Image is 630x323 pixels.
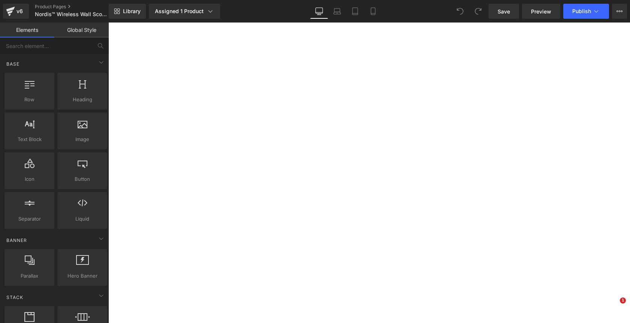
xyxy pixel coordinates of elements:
[7,135,52,143] span: Text Block
[60,96,105,104] span: Heading
[60,215,105,223] span: Liquid
[364,4,382,19] a: Mobile
[498,8,510,15] span: Save
[572,8,591,14] span: Publish
[310,4,328,19] a: Desktop
[35,11,107,17] span: Nordis™ Wireless Wall Sconces (Set Of 2 )
[54,23,109,38] a: Global Style
[60,135,105,143] span: Image
[7,175,52,183] span: Icon
[612,4,627,19] button: More
[3,4,29,19] a: v6
[7,215,52,223] span: Separator
[563,4,609,19] button: Publish
[7,96,52,104] span: Row
[328,4,346,19] a: Laptop
[6,237,28,244] span: Banner
[35,4,121,10] a: Product Pages
[453,4,468,19] button: Undo
[123,8,141,15] span: Library
[604,297,622,315] iframe: Intercom live chat
[471,4,486,19] button: Redo
[6,60,20,68] span: Base
[109,4,146,19] a: New Library
[620,297,626,303] span: 1
[6,294,24,301] span: Stack
[60,272,105,280] span: Hero Banner
[7,272,52,280] span: Parallax
[346,4,364,19] a: Tablet
[60,175,105,183] span: Button
[155,8,214,15] div: Assigned 1 Product
[15,6,24,16] div: v6
[522,4,560,19] a: Preview
[531,8,551,15] span: Preview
